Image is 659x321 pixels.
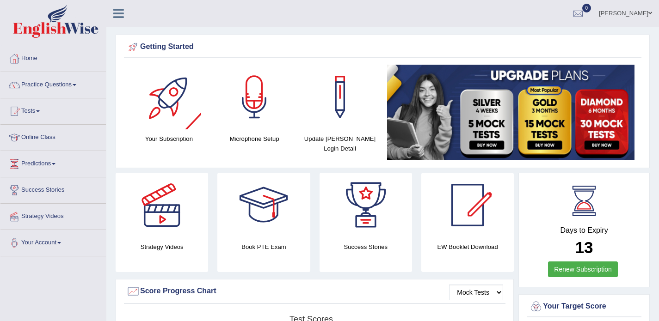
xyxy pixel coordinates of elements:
h4: Microphone Setup [216,134,293,144]
div: Your Target Score [529,300,639,314]
img: small5.jpg [387,65,634,160]
a: Tests [0,98,106,121]
a: Predictions [0,151,106,174]
a: Strategy Videos [0,204,106,227]
h4: Update [PERSON_NAME] Login Detail [302,134,378,153]
a: Practice Questions [0,72,106,95]
div: Score Progress Chart [126,285,503,298]
a: Your Account [0,230,106,253]
h4: Success Stories [320,242,412,252]
div: Getting Started [126,40,639,54]
h4: Strategy Videos [116,242,208,252]
a: Success Stories [0,177,106,200]
h4: Book PTE Exam [217,242,310,252]
h4: Days to Expiry [529,226,639,235]
a: Renew Subscription [548,261,618,277]
a: Online Class [0,125,106,148]
b: 13 [575,238,593,256]
h4: EW Booklet Download [421,242,514,252]
h4: Your Subscription [131,134,207,144]
span: 0 [582,4,591,12]
a: Home [0,46,106,69]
